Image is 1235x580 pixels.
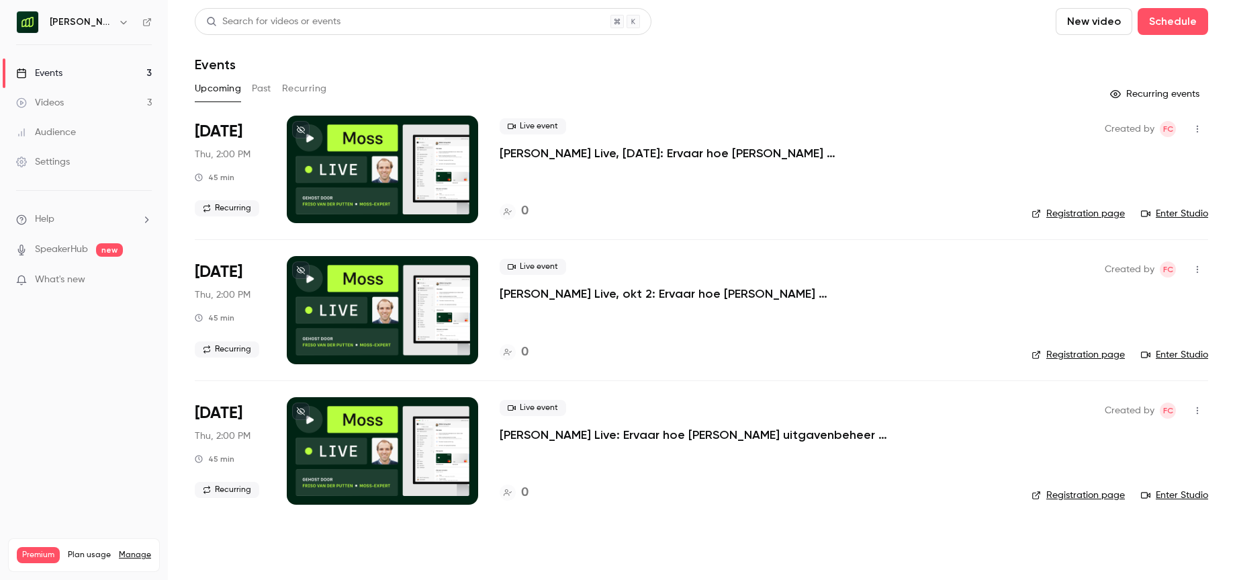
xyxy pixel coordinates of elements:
[1105,121,1154,137] span: Created by
[521,484,529,502] h4: 0
[1141,489,1208,502] a: Enter Studio
[195,482,259,498] span: Recurring
[500,118,566,134] span: Live event
[16,96,64,110] div: Videos
[1160,403,1176,419] span: Felicity Cator
[195,256,265,364] div: Oct 2 Thu, 3:00 PM (Europe/Amsterdam)
[195,172,234,183] div: 45 min
[50,15,113,29] h6: [PERSON_NAME] [GEOGRAPHIC_DATA]
[1105,261,1154,278] span: Created by
[195,148,250,161] span: Thu, 2:00 PM
[136,274,152,286] iframe: Noticeable Trigger
[1138,8,1208,35] button: Schedule
[35,243,88,257] a: SpeakerHub
[17,547,60,563] span: Premium
[521,343,529,362] h4: 0
[68,550,111,561] span: Plan usage
[1056,8,1132,35] button: New video
[195,56,236,73] h1: Events
[195,429,250,443] span: Thu, 2:00 PM
[16,126,76,139] div: Audience
[1032,348,1125,362] a: Registration page
[35,212,54,226] span: Help
[195,261,242,283] span: [DATE]
[500,343,529,362] a: 0
[1163,261,1173,278] span: FC
[500,259,566,275] span: Live event
[195,116,265,223] div: Sep 4 Thu, 3:00 PM (Europe/Amsterdam)
[1160,121,1176,137] span: Felicity Cator
[1141,348,1208,362] a: Enter Studio
[119,550,151,561] a: Manage
[195,121,242,142] span: [DATE]
[1160,261,1176,278] span: Felicity Cator
[195,341,259,358] span: Recurring
[195,78,241,99] button: Upcoming
[1105,403,1154,419] span: Created by
[500,202,529,220] a: 0
[1163,403,1173,419] span: FC
[1163,121,1173,137] span: FC
[16,212,152,226] li: help-dropdown-opener
[16,67,62,80] div: Events
[206,15,340,29] div: Search for videos or events
[500,286,903,302] a: [PERSON_NAME] Live, okt 2: Ervaar hoe [PERSON_NAME] uitgavenbeheer automatiseert
[1141,207,1208,220] a: Enter Studio
[195,403,242,424] span: [DATE]
[1032,207,1125,220] a: Registration page
[500,484,529,502] a: 0
[195,397,265,505] div: Nov 6 Thu, 3:00 PM (Europe/Amsterdam)
[1104,83,1208,105] button: Recurring events
[1032,489,1125,502] a: Registration page
[252,78,271,99] button: Past
[500,400,566,416] span: Live event
[521,202,529,220] h4: 0
[195,200,259,216] span: Recurring
[195,313,234,323] div: 45 min
[17,11,38,33] img: Moss Nederland
[35,273,85,287] span: What's new
[16,155,70,169] div: Settings
[195,288,250,302] span: Thu, 2:00 PM
[96,243,123,257] span: new
[500,145,903,161] a: [PERSON_NAME] Live, [DATE]: Ervaar hoe [PERSON_NAME] uitgavenbeheer automatiseert
[282,78,327,99] button: Recurring
[195,454,234,464] div: 45 min
[500,427,903,443] a: [PERSON_NAME] Live: Ervaar hoe [PERSON_NAME] uitgavenbeheer automatiseert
